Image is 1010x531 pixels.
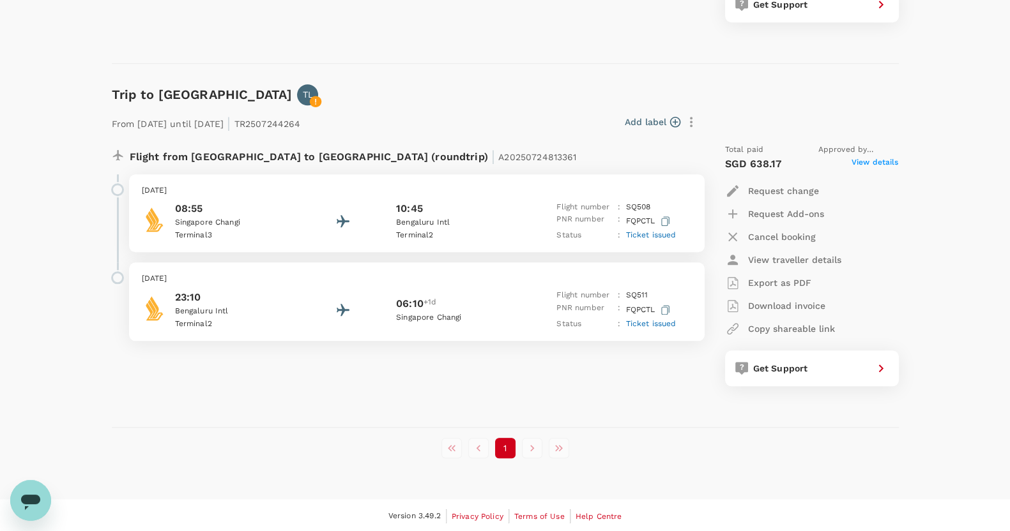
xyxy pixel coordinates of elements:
p: Flight number [556,289,613,302]
p: Status [556,229,613,242]
img: Singapore Airlines [142,295,167,321]
p: Flight from [GEOGRAPHIC_DATA] to [GEOGRAPHIC_DATA] (roundtrip) [130,144,577,167]
iframe: Button to launch messaging window [10,480,51,521]
p: Export as PDF [748,276,811,289]
p: Bengaluru Intl [396,216,511,229]
p: : [618,318,620,331]
a: Terms of Use [514,509,565,523]
h6: Trip to [GEOGRAPHIC_DATA] [112,84,293,105]
p: From [DATE] until [DATE] TR2507244264 [112,110,301,133]
p: : [618,201,620,214]
button: Cancel booking [725,225,816,248]
span: Ticket issued [626,230,677,239]
p: 08:55 [175,201,290,216]
p: Terminal 3 [175,229,290,242]
span: Get Support [753,363,808,373]
p: Terminal 2 [175,318,290,331]
p: 23:10 [175,290,290,305]
p: 06:10 [396,296,424,311]
a: Help Centre [576,509,622,523]
p: FQPCTL [626,302,673,318]
span: Approved by [818,144,899,156]
a: Privacy Policy [452,509,503,523]
p: TL [303,88,313,101]
p: Cancel booking [748,230,816,243]
p: Terminal 2 [396,229,511,242]
p: View traveller details [748,253,841,266]
p: FQPCTL [626,213,673,229]
span: Ticket issued [626,319,677,328]
button: Add label [625,116,680,128]
button: Export as PDF [725,271,811,294]
p: 10:45 [396,201,423,216]
p: Download invoice [748,299,825,312]
p: Singapore Changi [396,311,511,324]
p: Flight number [556,201,613,214]
span: +1d [424,296,436,311]
span: | [227,114,231,132]
nav: pagination navigation [438,438,572,458]
span: View details [852,156,899,172]
button: Download invoice [725,294,825,317]
p: SQ 511 [626,289,648,302]
p: Singapore Changi [175,216,290,229]
span: | [491,147,495,165]
button: View traveller details [725,248,841,271]
p: SGD 638.17 [725,156,782,172]
p: [DATE] [142,184,692,197]
p: Request change [748,184,819,197]
p: Bengaluru Intl [175,305,290,318]
p: Status [556,318,613,331]
img: Singapore Airlines [142,207,167,232]
p: [DATE] [142,273,692,285]
p: PNR number [556,302,613,318]
span: Privacy Policy [452,512,503,521]
p: : [618,302,620,318]
p: Request Add-ons [748,207,824,220]
span: Version 3.49.2 [388,510,441,523]
button: page 1 [495,438,516,458]
p: SQ 508 [626,201,651,214]
p: : [618,213,620,229]
span: Total paid [725,144,764,156]
button: Copy shareable link [725,317,835,340]
button: Request Add-ons [725,202,824,225]
button: Request change [725,179,819,202]
span: Terms of Use [514,512,565,521]
p: PNR number [556,213,613,229]
span: A20250724813361 [498,152,576,162]
span: Help Centre [576,512,622,521]
p: Copy shareable link [748,322,835,335]
p: : [618,229,620,242]
p: : [618,289,620,302]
